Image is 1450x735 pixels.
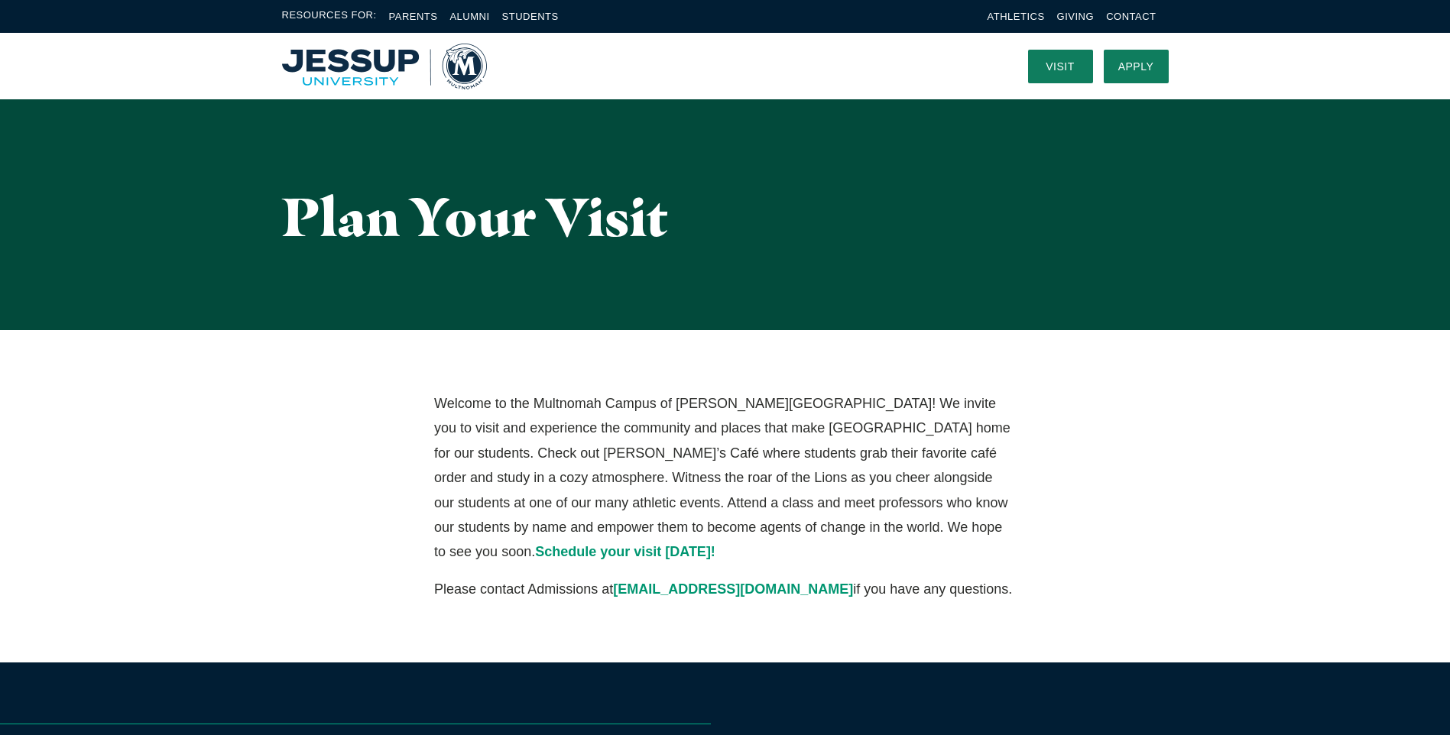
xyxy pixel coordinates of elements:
[282,8,377,25] span: Resources For:
[1104,50,1169,83] a: Apply
[988,11,1045,22] a: Athletics
[613,581,853,597] a: [EMAIL_ADDRESS][DOMAIN_NAME]
[434,577,1016,601] p: Please contact Admissions at if you have any questions.
[1028,50,1093,83] a: Visit
[282,44,487,89] img: Multnomah University Logo
[282,44,487,89] a: Home
[282,187,1169,246] h1: Plan Your Visit
[434,391,1016,565] p: Welcome to the Multnomah Campus of [PERSON_NAME][GEOGRAPHIC_DATA]! We invite you to visit and exp...
[449,11,489,22] a: Alumni
[1057,11,1095,22] a: Giving
[1106,11,1156,22] a: Contact
[535,544,715,559] a: Schedule your visit [DATE]!
[502,11,559,22] a: Students
[389,11,438,22] a: Parents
